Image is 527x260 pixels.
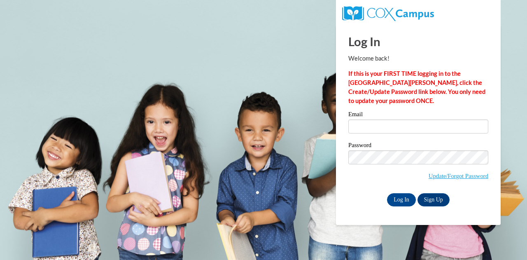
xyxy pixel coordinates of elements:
a: Sign Up [417,193,450,206]
label: Password [348,142,488,150]
label: Email [348,111,488,119]
h1: Log In [348,33,488,50]
input: Log In [387,193,416,206]
p: Welcome back! [348,54,488,63]
img: COX Campus [342,6,434,21]
a: Update/Forgot Password [429,173,488,179]
strong: If this is your FIRST TIME logging in to the [GEOGRAPHIC_DATA][PERSON_NAME], click the Create/Upd... [348,70,485,104]
a: COX Campus [342,9,434,16]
